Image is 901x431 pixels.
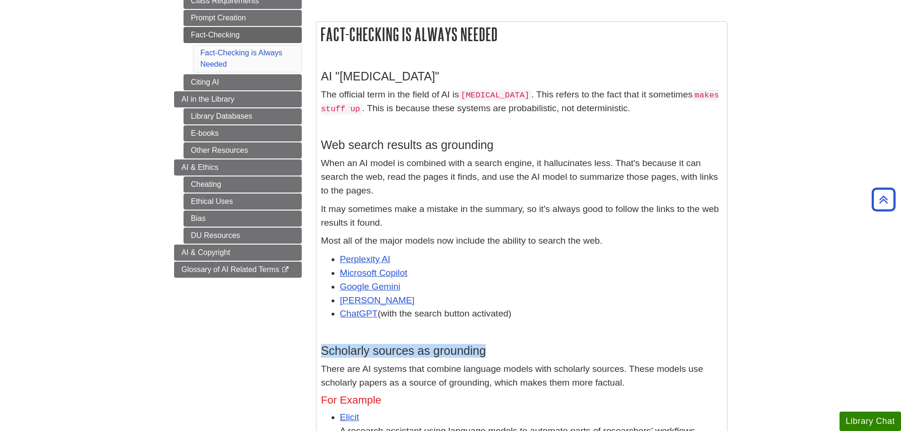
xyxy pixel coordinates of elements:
a: Google Gemini [340,281,401,291]
code: makes stuff up [321,90,719,114]
h3: Web search results as grounding [321,138,722,152]
a: AI & Ethics [174,159,302,176]
a: Prompt Creation [184,10,302,26]
a: Glossary of AI Related Terms [174,262,302,278]
a: ChatGPT [340,308,378,318]
h3: AI "[MEDICAL_DATA]" [321,70,722,83]
a: DU Resources [184,228,302,244]
a: [PERSON_NAME] [340,295,415,305]
a: Citing AI [184,74,302,90]
a: Perplexity AI [340,254,391,264]
a: E-books [184,125,302,141]
p: It may sometimes make a mistake in the summary, so it's always good to follow the links to the we... [321,202,722,230]
i: This link opens in a new window [281,267,289,273]
span: AI & Copyright [182,248,230,256]
span: AI in the Library [182,95,235,103]
code: [MEDICAL_DATA] [459,90,531,101]
p: When an AI model is combined with a search engine, it hallucinates less. That's because it can se... [321,157,722,197]
a: Fact-Checking is Always Needed [201,49,282,68]
a: Microsoft Copilot [340,268,408,278]
span: Glossary of AI Related Terms [182,265,280,273]
a: Bias [184,211,302,227]
p: There are AI systems that combine language models with scholarly sources. These models use schola... [321,362,722,390]
a: Fact-Checking [184,27,302,43]
span: AI & Ethics [182,163,219,171]
a: Elicit [340,412,359,422]
a: Cheating [184,176,302,193]
a: Library Databases [184,108,302,124]
h2: Fact-Checking is Always Needed [316,22,727,47]
h4: For Example [321,395,722,406]
li: (with the search button activated) [340,307,722,334]
a: AI & Copyright [174,245,302,261]
p: Most all of the major models now include the ability to search the web. [321,234,722,248]
button: Library Chat [840,412,901,431]
a: Other Resources [184,142,302,158]
a: AI in the Library [174,91,302,107]
a: Back to Top [868,193,899,206]
a: Ethical Uses [184,194,302,210]
h3: Scholarly sources as grounding [321,344,722,358]
p: The official term in the field of AI is . This refers to the fact that it sometimes . This is bec... [321,88,722,129]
